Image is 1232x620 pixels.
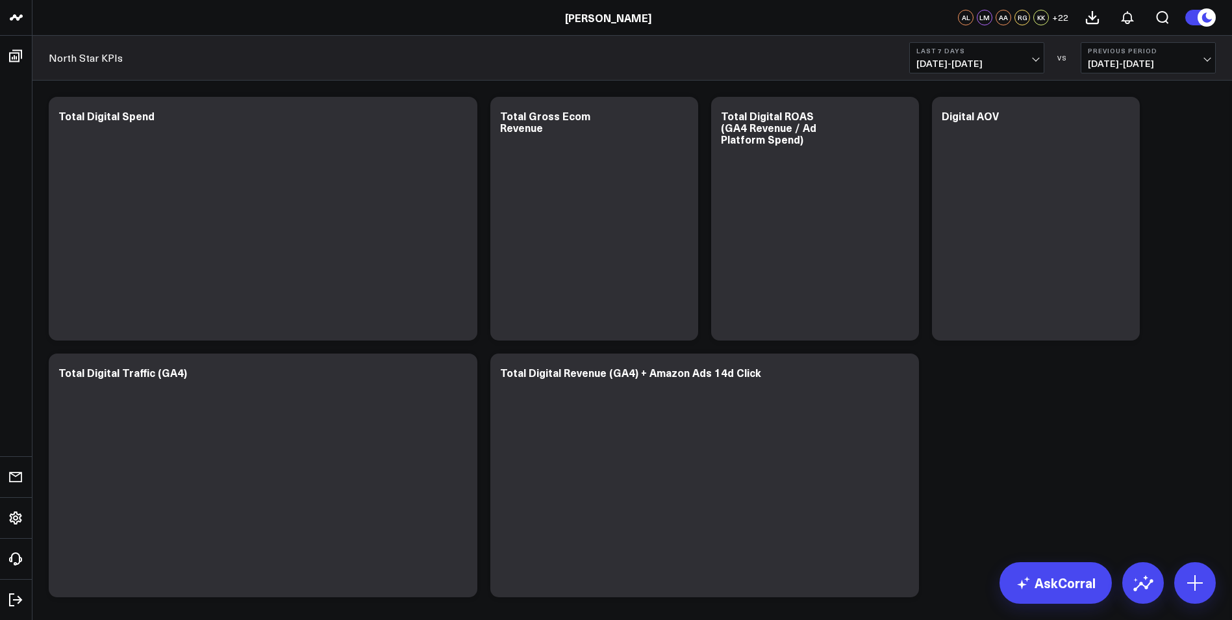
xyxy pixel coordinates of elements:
[977,10,992,25] div: LM
[49,51,123,65] a: North Star KPIs
[58,365,187,380] div: Total Digital Traffic (GA4)
[942,109,999,123] div: Digital AOV
[721,109,816,146] div: Total Digital ROAS (GA4 Revenue / Ad Platform Spend)
[1081,42,1216,73] button: Previous Period[DATE]-[DATE]
[1088,58,1209,69] span: [DATE] - [DATE]
[958,10,974,25] div: AL
[1052,13,1068,22] span: + 22
[565,10,651,25] a: [PERSON_NAME]
[500,109,590,135] div: Total Gross Ecom Revenue
[1051,54,1074,62] div: VS
[1014,10,1030,25] div: RG
[916,47,1037,55] b: Last 7 Days
[999,562,1112,604] a: AskCorral
[916,58,1037,69] span: [DATE] - [DATE]
[1033,10,1049,25] div: KK
[1052,10,1068,25] button: +22
[909,42,1044,73] button: Last 7 Days[DATE]-[DATE]
[500,365,761,380] div: Total Digital Revenue (GA4) + Amazon Ads 14d Click
[58,109,155,123] div: Total Digital Spend
[1088,47,1209,55] b: Previous Period
[996,10,1011,25] div: AA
